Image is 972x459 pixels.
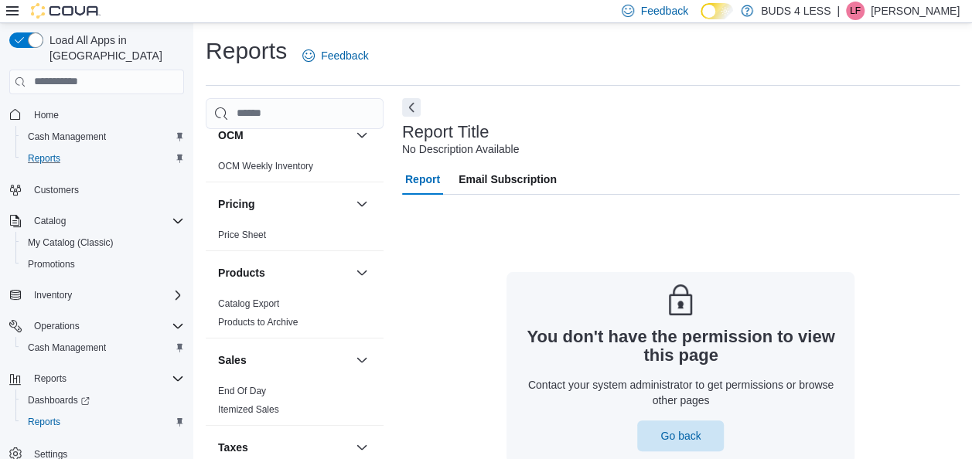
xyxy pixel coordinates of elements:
[218,127,350,143] button: OCM
[28,212,184,230] span: Catalog
[28,152,60,165] span: Reports
[405,164,440,195] span: Report
[402,123,489,141] h3: Report Title
[218,352,350,368] button: Sales
[28,317,184,335] span: Operations
[22,149,67,168] a: Reports
[218,161,313,172] a: OCM Weekly Inventory
[28,369,184,388] span: Reports
[22,338,112,357] a: Cash Management
[218,386,266,396] a: End Of Day
[15,253,190,275] button: Promotions
[15,148,190,169] button: Reports
[22,391,96,410] a: Dashboards
[761,2,830,20] p: BUDS 4 LESS
[206,382,384,425] div: Sales
[402,141,520,158] div: No Description Available
[28,258,75,270] span: Promotions
[701,19,701,20] span: Dark Mode
[206,294,384,338] div: Products
[28,212,72,230] button: Catalog
[353,195,371,213] button: Pricing
[871,2,960,20] p: [PERSON_NAME]
[34,215,66,227] span: Catalog
[22,233,120,252] a: My Catalog (Classic)
[34,320,80,332] span: Operations
[22,255,81,274] a: Promotions
[34,372,67,385] span: Reports
[353,351,371,369] button: Sales
[701,3,733,19] input: Dark Mode
[218,229,266,241] span: Price Sheet
[637,420,724,451] button: Go back
[206,157,384,182] div: OCM
[15,337,190,359] button: Cash Management
[640,3,687,19] span: Feedback
[402,98,421,117] button: Next
[22,338,184,357] span: Cash Management
[15,232,190,253] button: My Catalog (Classic)
[519,328,842,365] h3: You don't have the permission to view this page
[22,233,184,252] span: My Catalog (Classic)
[3,210,190,232] button: Catalog
[353,438,371,457] button: Taxes
[218,316,298,328] span: Products to Archive
[218,317,298,328] a: Products to Archive
[206,226,384,250] div: Pricing
[218,127,244,143] h3: OCM
[218,404,279,415] a: Itemized Sales
[3,104,190,126] button: Home
[353,263,371,282] button: Products
[22,149,184,168] span: Reports
[218,403,279,416] span: Itemized Sales
[15,126,190,148] button: Cash Management
[218,440,248,455] h3: Taxes
[218,265,350,280] button: Products
[28,416,60,428] span: Reports
[218,196,254,212] h3: Pricing
[22,127,112,146] a: Cash Management
[43,32,184,63] span: Load All Apps in [GEOGRAPHIC_DATA]
[837,2,840,20] p: |
[22,413,184,431] span: Reports
[22,391,184,410] span: Dashboards
[459,164,557,195] span: Email Subscription
[296,40,374,71] a: Feedback
[28,181,85,199] a: Customers
[3,178,190,201] button: Customers
[218,352,247,368] h3: Sales
[3,315,190,337] button: Operations
[321,48,368,63] span: Feedback
[22,255,184,274] span: Promotions
[22,127,184,146] span: Cash Management
[218,385,266,397] span: End Of Day
[34,184,79,196] span: Customers
[218,229,266,240] a: Price Sheet
[846,2,865,20] div: Leeanne Finn
[28,317,86,335] button: Operations
[28,369,73,388] button: Reports
[28,131,106,143] span: Cash Management
[218,297,279,310] span: Catalog Export
[34,109,59,121] span: Home
[218,160,313,172] span: OCM Weekly Inventory
[353,126,371,144] button: OCM
[218,265,265,280] h3: Products
[660,428,701,444] span: Go back
[28,106,65,124] a: Home
[31,3,101,19] img: Cova
[28,105,184,124] span: Home
[850,2,861,20] span: LF
[519,377,842,408] p: Contact your system administrator to get permissions or browse other pages
[28,342,106,354] span: Cash Management
[22,413,67,431] a: Reports
[28,286,78,304] button: Inventory
[218,196,350,212] button: Pricing
[218,298,279,309] a: Catalog Export
[28,236,114,249] span: My Catalog (Classic)
[218,440,350,455] button: Taxes
[15,389,190,411] a: Dashboards
[28,394,90,406] span: Dashboards
[15,411,190,433] button: Reports
[3,368,190,389] button: Reports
